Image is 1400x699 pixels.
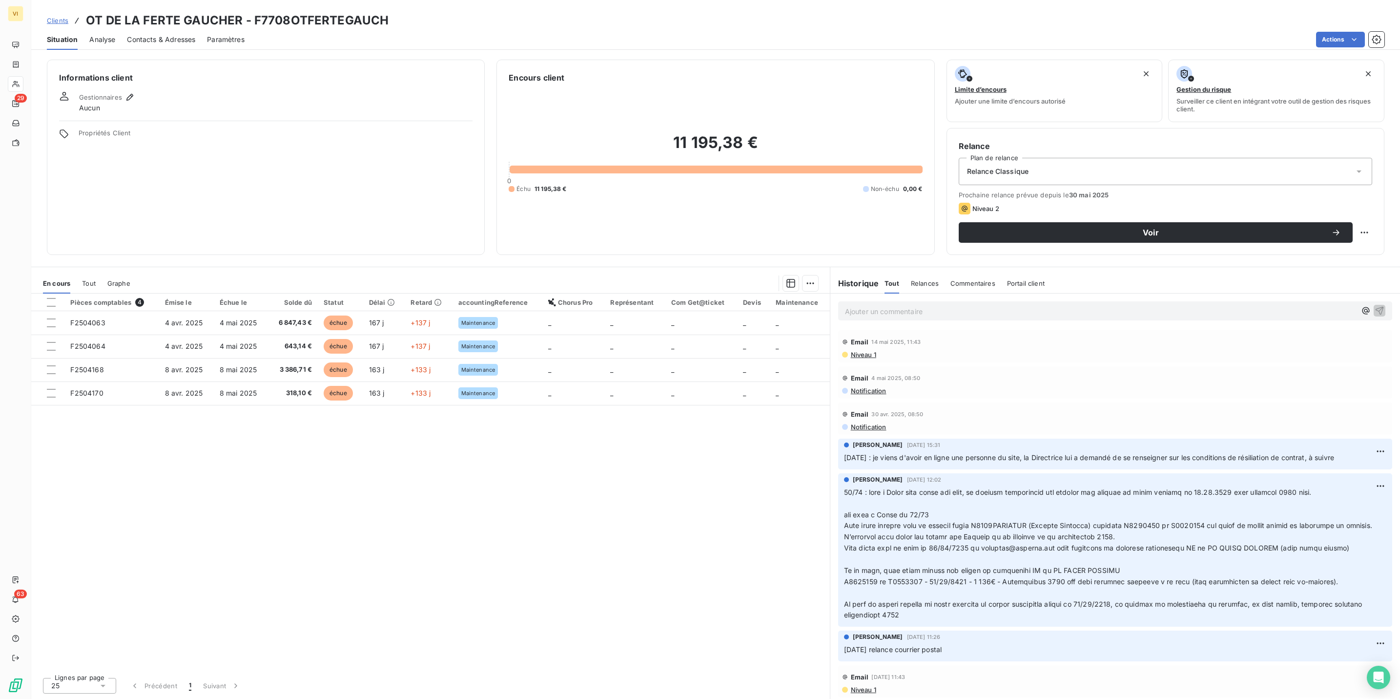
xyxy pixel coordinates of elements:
span: +133 j [411,389,431,397]
span: Maintenance [461,343,495,349]
h6: Encours client [509,72,564,84]
span: Gestion du risque [1176,85,1231,93]
img: Logo LeanPay [8,678,23,693]
button: Voir [959,222,1353,243]
span: Non-échu [871,185,899,193]
span: Notification [850,423,886,431]
span: Email [851,410,869,418]
span: [DATE] 11:26 [907,634,941,640]
span: Email [851,673,869,681]
span: 167 j [369,342,384,350]
span: _ [548,318,551,327]
span: 0,00 € [903,185,923,193]
span: _ [743,365,746,374]
span: 8 avr. 2025 [165,365,203,374]
span: [DATE] relance courrier postal [844,645,942,654]
span: _ [671,365,674,374]
h3: OT DE LA FERTE GAUCHER - F7708OTFERTEGAUCH [86,12,389,29]
span: échue [324,316,353,330]
span: 167 j [369,318,384,327]
span: [PERSON_NAME] [853,633,903,641]
span: 4 mai 2025 [220,342,257,350]
span: 4 avr. 2025 [165,318,203,327]
span: _ [776,389,779,397]
span: Portail client [1007,279,1045,287]
span: 0 [507,177,511,185]
span: _ [776,318,779,327]
span: 6 847,43 € [274,318,312,328]
span: 4 mai 2025 [220,318,257,327]
span: [PERSON_NAME] [853,475,903,484]
button: Actions [1316,32,1365,47]
span: _ [548,365,551,374]
div: Statut [324,298,357,306]
span: Gestionnaires [79,93,122,101]
span: 30 avr. 2025, 08:50 [871,411,923,417]
span: [DATE] : je viens d'avoir en ligne une personne du site, la Directrice lui a demandé de se rensei... [844,453,1334,462]
span: F2504063 [70,318,105,327]
span: Surveiller ce client en intégrant votre outil de gestion des risques client. [1176,97,1376,113]
span: Analyse [89,35,115,44]
span: En cours [43,279,70,287]
span: Propriétés Client [79,129,473,143]
span: +137 j [411,318,430,327]
span: _ [610,365,613,374]
span: _ [610,342,613,350]
span: Ajouter une limite d’encours autorisé [955,97,1066,105]
span: [DATE] 12:02 [907,477,942,483]
span: Aucun [79,103,100,113]
span: _ [610,389,613,397]
span: [DATE] 15:31 [907,442,941,448]
span: Limite d’encours [955,85,1007,93]
span: F2504170 [70,389,103,397]
span: Situation [47,35,78,44]
button: Précédent [124,676,183,696]
span: Email [851,374,869,382]
div: Com Get@ticket [671,298,731,306]
span: 318,10 € [274,388,312,398]
span: Email [851,338,869,346]
span: _ [548,389,551,397]
span: _ [776,342,779,350]
span: Niveau 1 [850,686,876,694]
span: _ [743,342,746,350]
div: Délai [369,298,399,306]
div: Solde dû [274,298,312,306]
span: 163 j [369,389,385,397]
span: 4 mai 2025, 08:50 [871,375,920,381]
span: Graphe [107,279,130,287]
a: Clients [47,16,68,25]
span: Niveau 2 [972,205,999,212]
h2: 11 195,38 € [509,133,922,162]
span: _ [548,342,551,350]
span: 8 mai 2025 [220,365,257,374]
div: Retard [411,298,446,306]
span: Relance Classique [967,167,1029,176]
span: Contacts & Adresses [127,35,195,44]
div: Pièces comptables [70,298,153,307]
span: 50/74 : lore i Dolor sita conse adi elit, se doeiusm temporincid utl etdolor mag aliquae ad minim... [844,488,1391,619]
span: Maintenance [461,320,495,326]
span: Paramètres [207,35,245,44]
span: _ [671,342,674,350]
button: 1 [183,676,197,696]
span: 8 mai 2025 [220,389,257,397]
span: Maintenance [461,390,495,396]
span: _ [776,365,779,374]
span: 25 [51,681,60,691]
span: +137 j [411,342,430,350]
span: 11 195,38 € [535,185,567,193]
span: Clients [47,17,68,24]
span: 3 386,71 € [274,365,312,375]
div: VI [8,6,23,21]
span: _ [671,318,674,327]
span: Prochaine relance prévue depuis le [959,191,1372,199]
span: 30 mai 2025 [1069,191,1109,199]
span: [DATE] 11:43 [871,674,905,680]
div: Échue le [220,298,262,306]
span: 29 [15,94,27,103]
span: 1 [189,681,191,691]
span: _ [743,318,746,327]
span: Tout [885,279,899,287]
span: F2504168 [70,365,103,374]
